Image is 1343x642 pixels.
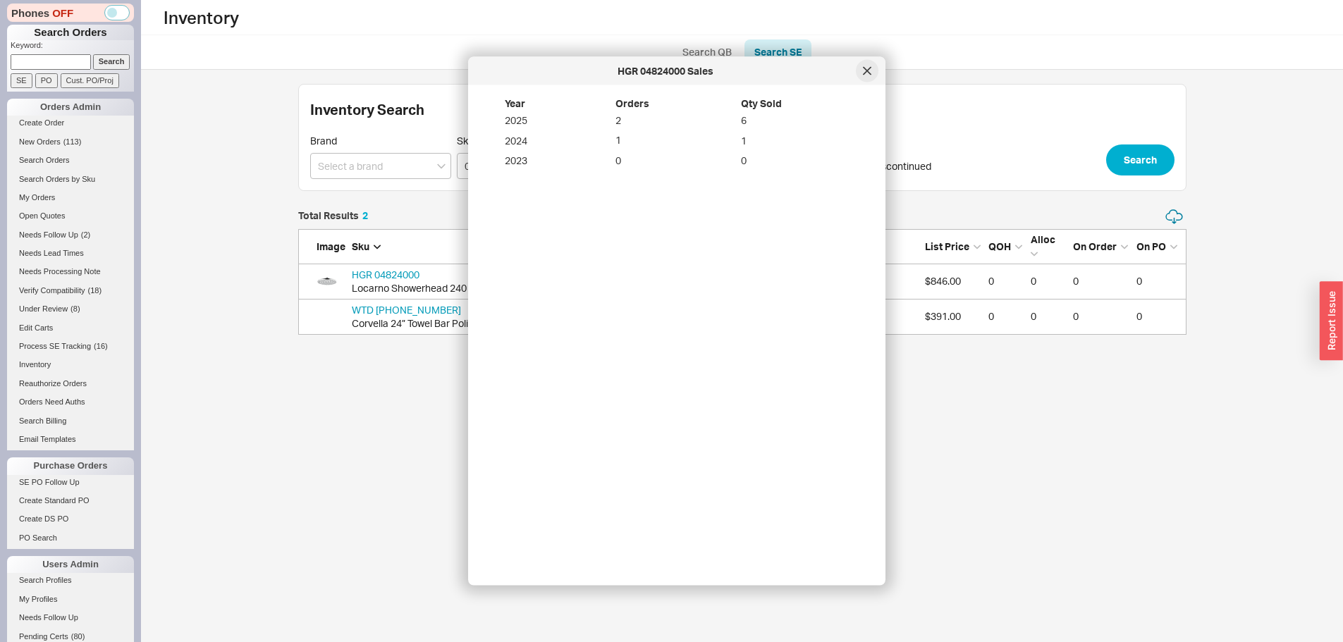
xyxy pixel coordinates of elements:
[7,116,134,130] a: Create Order
[19,267,101,276] span: Needs Processing Note
[457,135,587,147] span: Sku contains
[352,268,419,280] a: HGR 04824000
[93,54,130,69] input: Search
[7,357,134,372] a: Inventory
[19,304,68,313] span: Under Review
[19,632,68,641] span: Pending Certs
[1136,309,1179,323] div: 0
[7,228,134,242] a: Needs Follow Up(2)
[7,283,134,298] a: Verify Compatibility(18)
[988,240,1024,254] div: QOH
[19,230,78,239] span: Needs Follow Up
[7,376,134,391] a: Reauthorize Orders
[457,153,587,179] input: Sku contains
[164,8,239,27] h1: Inventory
[615,153,737,167] div: 0
[1073,240,1129,254] div: On Order
[317,240,345,252] span: Image
[7,556,134,573] div: Users Admin
[7,395,134,409] a: Orders Need Auths
[1031,274,1066,288] div: 0
[925,240,981,254] div: List Price
[352,240,369,252] span: Sku
[7,414,134,428] a: Search Billing
[491,113,613,128] div: 2025
[1106,144,1175,175] button: Search
[673,39,742,65] a: Search QB
[1031,233,1055,245] span: Alloc
[1136,240,1179,254] div: On PO
[19,137,61,146] span: New Orders
[7,475,134,490] a: SE PO Follow Up
[615,113,737,128] div: 2
[7,573,134,588] a: Search Profiles
[7,190,134,205] a: My Orders
[988,240,1011,252] span: QOH
[615,133,737,148] div: 1
[925,240,969,252] span: List Price
[744,39,811,65] a: Search SE
[7,531,134,545] a: PO Search
[70,304,80,313] span: ( 8 )
[298,211,368,221] h5: Total Results
[71,632,85,641] span: ( 80 )
[7,209,134,223] a: Open Quotes
[7,493,134,508] a: Create Standard PO
[7,25,134,40] h1: Search Orders
[7,135,134,149] a: New Orders(113)
[615,97,737,111] div: Orders
[7,153,134,168] a: Search Orders
[1136,240,1166,252] span: On PO
[475,64,856,78] div: HGR 04824000 Sales
[352,316,577,331] div: Corvella 24” Towel Bar Polished Brass Unlacquered
[52,5,74,20] span: OFF
[7,432,134,447] a: Email Templates
[362,209,368,221] span: 2
[1073,309,1129,323] div: 0
[1073,240,1117,252] span: On Order
[7,246,134,261] a: Needs Lead Times
[7,99,134,116] div: Orders Admin
[81,230,90,239] span: ( 2 )
[94,342,108,350] span: ( 16 )
[7,512,134,526] a: Create DS PO
[1031,309,1066,323] div: 0
[6,4,135,22] div: Phones
[741,97,863,111] div: Qty Sold
[988,309,1024,323] div: 0
[19,286,85,295] span: Verify Compatibility
[19,342,91,350] span: Process SE Tracking
[1031,233,1066,260] div: Alloc
[988,274,1024,288] div: 0
[11,40,134,54] p: Keyword:
[741,133,863,148] div: 1
[7,592,134,607] a: My Profiles
[61,73,119,88] input: Cust. PO/Proj
[63,137,82,146] span: ( 113 )
[35,73,58,88] input: PO
[352,304,461,316] a: WTD [PHONE_NUMBER]
[7,321,134,335] a: Edit Carts
[88,286,102,295] span: ( 18 )
[310,103,424,117] h2: Inventory Search
[505,97,613,111] div: Year
[19,613,78,622] span: Needs Follow Up
[925,275,961,287] span: $846.00
[925,310,961,322] span: $391.00
[11,73,32,88] input: SE
[317,271,338,292] img: 04824000_01_vf7htg.jpg
[7,302,134,316] a: Under Review(8)
[491,153,613,167] div: 2023
[298,264,1186,335] div: grid
[7,264,134,279] a: Needs Processing Note
[1073,274,1129,288] div: 0
[1136,274,1179,288] div: 0
[310,153,451,179] input: Select a brand
[437,163,446,169] svg: open menu
[7,610,134,625] a: Needs Follow Up
[352,281,588,295] div: Locarno Showerhead 240 1-Jet, 1.75 GPM in Chrome
[7,172,134,187] a: Search Orders by Sku
[741,113,863,128] div: 6
[491,133,613,148] div: 2024
[352,240,918,254] div: Sku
